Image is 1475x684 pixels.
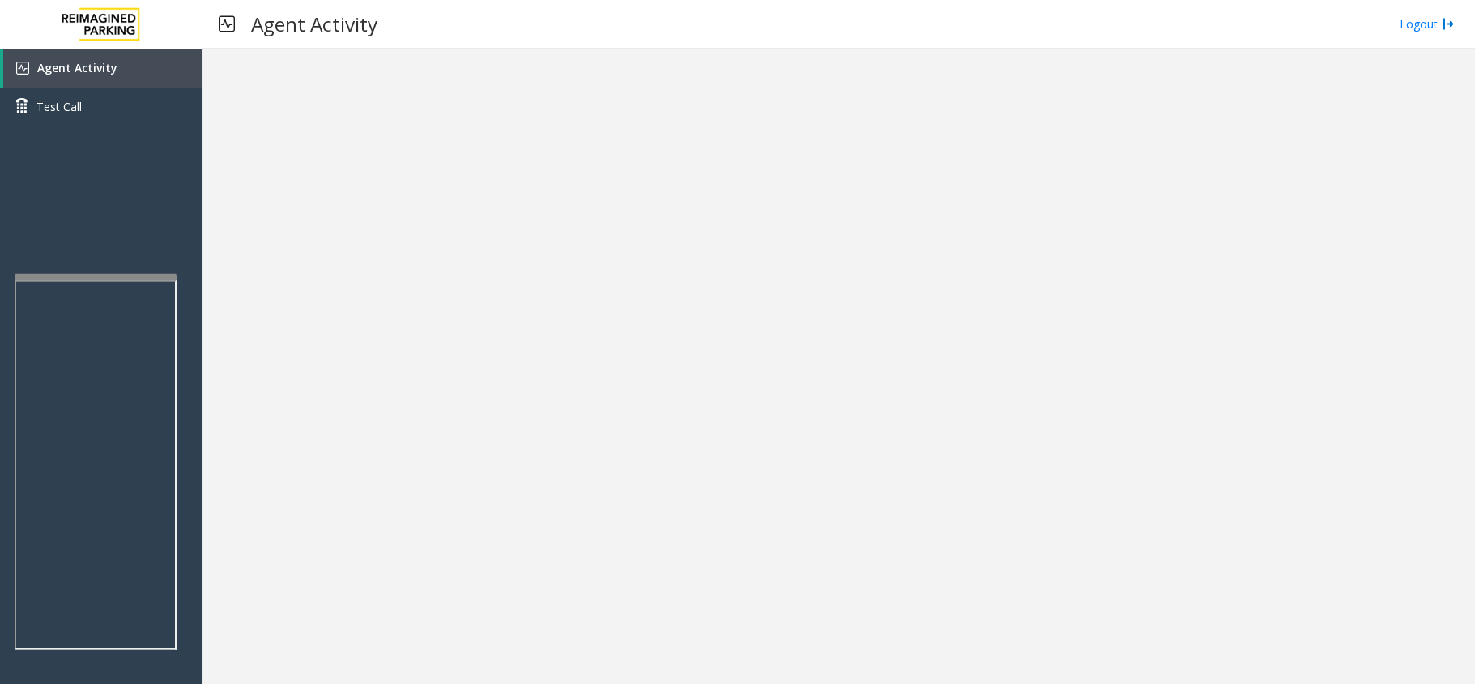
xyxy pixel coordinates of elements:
[16,62,29,75] img: 'icon'
[1442,15,1455,32] img: logout
[243,4,386,44] h3: Agent Activity
[3,49,202,88] a: Agent Activity
[36,98,82,115] span: Test Call
[219,4,235,44] img: pageIcon
[1400,15,1455,32] a: Logout
[37,60,117,75] span: Agent Activity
